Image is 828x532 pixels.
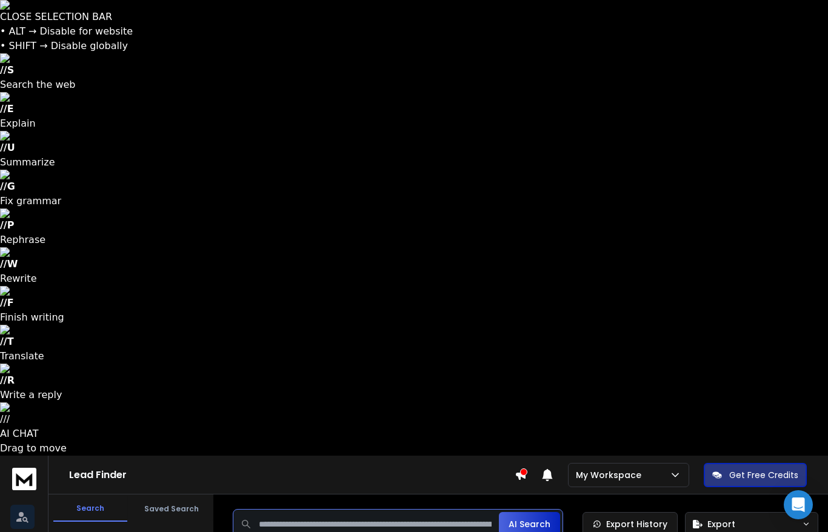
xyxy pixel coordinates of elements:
[729,469,798,481] p: Get Free Credits
[576,469,646,481] p: My Workspace
[53,496,127,522] button: Search
[704,463,807,487] button: Get Free Credits
[135,497,209,521] button: Saved Search
[707,518,735,530] span: Export
[12,468,36,490] img: logo
[69,468,515,482] h1: Lead Finder
[784,490,813,519] div: Open Intercom Messenger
